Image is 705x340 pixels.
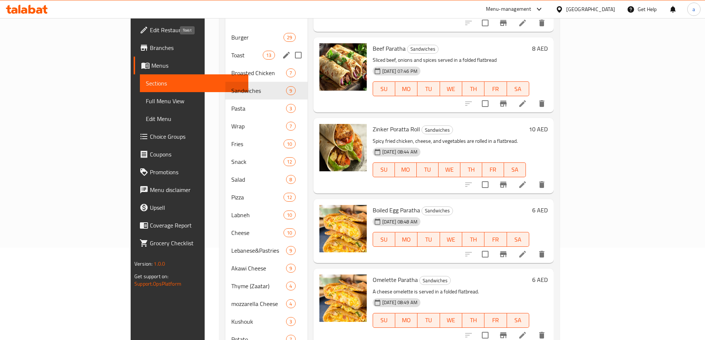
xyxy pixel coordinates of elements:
span: 7 [286,70,295,77]
div: Snack [231,157,283,166]
div: Pizza [231,193,283,202]
div: Pasta3 [225,100,308,117]
span: Beef Paratha [373,43,406,54]
span: Burger [231,33,283,42]
a: Support.OpsPlatform [134,279,181,289]
span: MO [398,84,414,94]
h6: 6 AED [532,275,548,285]
div: Wrap7 [225,117,308,135]
a: Coverage Report [134,216,248,234]
span: 10 [284,141,295,148]
span: Branches [150,43,242,52]
span: SA [507,164,523,175]
button: FR [484,232,507,247]
div: Sandwiches [419,276,451,285]
span: 9 [286,247,295,254]
button: MO [395,232,417,247]
div: items [283,193,295,202]
span: WE [443,234,459,245]
span: Sandwiches [422,206,453,215]
span: TH [465,84,481,94]
span: TH [463,164,479,175]
span: 1.0.0 [154,259,165,269]
button: MO [395,81,417,96]
div: Sandwiches [407,45,439,54]
span: TU [420,164,436,175]
span: TH [465,234,481,245]
span: 3 [286,318,295,325]
div: Kushouk3 [225,313,308,330]
span: TU [420,234,437,245]
span: TH [465,315,481,326]
span: WE [443,315,459,326]
button: SU [373,313,395,328]
div: items [286,299,295,308]
span: Pasta [231,104,286,113]
span: Zinker Poratta Roll [373,124,420,135]
span: Toast [231,51,263,60]
div: items [283,211,295,219]
button: SU [373,162,395,177]
div: items [286,264,295,273]
p: A cheese omelette is served in a folded flatbread. [373,287,529,296]
h6: 10 AED [529,124,548,134]
span: Select to update [477,246,493,262]
div: Cheese10 [225,224,308,242]
span: Cheese [231,228,283,237]
button: Branch-specific-item [494,14,512,32]
button: FR [482,162,504,177]
span: Lebanese&Pastries [231,246,286,255]
span: TU [420,315,437,326]
a: Edit Restaurant [134,21,248,39]
div: Wrap [231,122,286,131]
h6: 6 AED [532,205,548,215]
span: Omelette Paratha [373,274,418,285]
span: Choice Groups [150,132,242,141]
span: Coupons [150,150,242,159]
span: 3 [286,105,295,112]
a: Sections [140,74,248,92]
div: Salad8 [225,171,308,188]
span: Coverage Report [150,221,242,230]
span: MO [398,164,414,175]
div: Pizza12 [225,188,308,206]
span: [DATE] 08:49 AM [379,299,420,306]
button: MO [395,162,417,177]
span: FR [487,315,504,326]
button: SU [373,232,395,247]
div: Labneh10 [225,206,308,224]
span: TU [420,84,437,94]
a: Edit menu item [518,331,527,340]
span: a [692,5,695,13]
button: SA [507,313,529,328]
div: Sandwiches [231,86,286,95]
a: Choice Groups [134,128,248,145]
div: Toast13edit [225,46,308,64]
span: FR [485,164,501,175]
button: MO [395,313,417,328]
div: items [263,51,275,60]
div: Broasted Chicken7 [225,64,308,82]
span: Boiled Egg Paratha [373,205,420,216]
a: Coupons [134,145,248,163]
button: delete [533,176,551,193]
span: Menus [151,61,242,70]
div: Sandwiches [422,125,453,134]
div: items [286,86,295,95]
button: WE [439,162,460,177]
span: 12 [284,158,295,165]
button: TU [417,232,440,247]
span: Labneh [231,211,283,219]
span: Sandwiches [407,45,438,53]
div: items [286,104,295,113]
a: Full Menu View [140,92,248,110]
a: Edit menu item [518,250,527,259]
div: items [286,282,295,290]
div: Akawi Cheese [231,264,286,273]
div: Lebanese&Pastries9 [225,242,308,259]
span: Select to update [477,15,493,31]
span: 8 [286,176,295,183]
div: items [286,246,295,255]
span: Edit Menu [146,114,242,123]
